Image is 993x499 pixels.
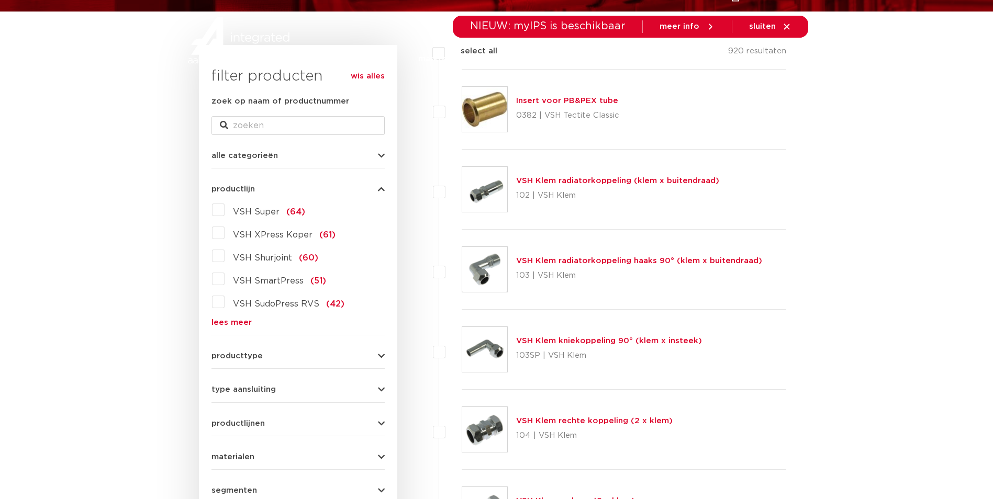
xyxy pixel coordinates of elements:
[549,38,593,80] a: downloads
[286,208,305,216] span: (64)
[211,185,385,193] button: productlijn
[516,177,719,185] a: VSH Klem radiatorkoppeling (klem x buitendraad)
[462,247,507,292] img: Thumbnail for VSH Klem radiatorkoppeling haaks 90° (klem x buitendraad)
[326,300,344,308] span: (42)
[473,38,528,80] a: toepassingen
[211,419,265,427] span: productlijnen
[660,22,699,30] span: meer info
[233,231,313,239] span: VSH XPress Koper
[211,385,385,393] button: type aansluiting
[211,486,385,494] button: segmenten
[310,277,326,285] span: (51)
[211,486,257,494] span: segmenten
[470,21,626,31] span: NIEUW: myIPS is beschikbaar
[516,427,673,444] p: 104 | VSH Klem
[516,187,719,204] p: 102 | VSH Klem
[211,152,385,160] button: alle categorieën
[462,407,507,452] img: Thumbnail for VSH Klem rechte koppeling (2 x klem)
[418,38,452,80] a: markten
[299,254,318,262] span: (60)
[233,254,292,262] span: VSH Shurjoint
[211,453,385,461] button: materialen
[233,208,280,216] span: VSH Super
[462,327,507,372] img: Thumbnail for VSH Klem kniekoppeling 90° (klem x insteek)
[211,319,385,326] a: lees meer
[462,167,507,212] img: Thumbnail for VSH Klem radiatorkoppeling (klem x buitendraad)
[516,267,762,284] p: 103 | VSH Klem
[211,152,278,160] span: alle categorieën
[211,352,385,360] button: producttype
[211,352,263,360] span: producttype
[211,116,385,135] input: zoeken
[355,38,397,80] a: producten
[749,22,791,31] a: sluiten
[516,107,619,124] p: 0382 | VSH Tectite Classic
[516,417,673,425] a: VSH Klem rechte koppeling (2 x klem)
[211,385,276,393] span: type aansluiting
[660,22,715,31] a: meer info
[516,257,762,265] a: VSH Klem radiatorkoppeling haaks 90° (klem x buitendraad)
[516,347,702,364] p: 103SP | VSH Klem
[211,419,385,427] button: productlijnen
[462,87,507,132] img: Thumbnail for Insert voor PB&PEX tube
[233,300,319,308] span: VSH SudoPress RVS
[211,185,255,193] span: productlijn
[211,453,254,461] span: materialen
[233,277,304,285] span: VSH SmartPress
[211,95,349,108] label: zoek op naam of productnummer
[516,337,702,345] a: VSH Klem kniekoppeling 90° (klem x insteek)
[757,35,767,83] div: my IPS
[516,97,618,105] a: Insert voor PB&PEX tube
[355,38,705,80] nav: Menu
[668,38,705,80] a: over ons
[749,22,776,30] span: sluiten
[319,231,336,239] span: (61)
[614,38,648,80] a: services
